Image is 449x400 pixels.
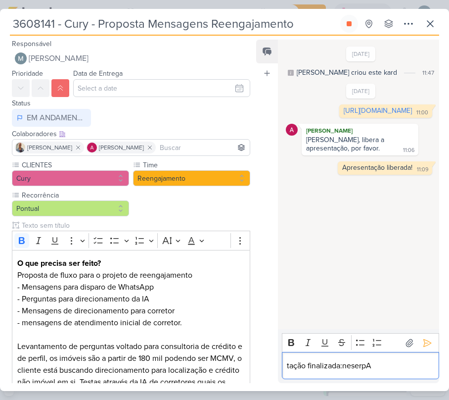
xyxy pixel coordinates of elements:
[17,258,101,268] strong: O que precisa ser feito?
[21,160,129,170] label: CLIENTES
[416,109,428,117] div: 11:00
[422,68,434,77] div: 11:47
[142,160,250,170] label: Time
[12,69,43,78] label: Prioridade
[133,170,250,186] button: Reengajamento
[20,220,250,231] input: Texto sem título
[344,106,412,115] a: [URL][DOMAIN_NAME]
[73,69,123,78] label: Data de Entrega
[27,112,86,124] div: EM ANDAMENTO
[282,352,439,379] div: Editor editing area: main
[12,200,129,216] button: Pontual
[12,170,129,186] button: Cury
[158,142,248,153] input: Buscar
[21,190,129,200] label: Recorrência
[12,99,31,107] label: Status
[287,360,434,372] p: tação finalizada:neserpA
[10,15,338,33] input: Kard Sem Título
[345,20,353,28] div: Parar relógio
[417,166,428,174] div: 11:09
[306,136,386,152] div: [PERSON_NAME], libera a apresentação, por favor.
[282,333,439,352] div: Editor toolbar
[12,40,51,48] label: Responsável
[297,67,397,78] div: [PERSON_NAME] criou este kard
[12,129,250,139] div: Colaboradores
[12,231,250,250] div: Editor toolbar
[15,143,25,152] img: Iara Santos
[15,52,27,64] img: Mariana Amorim
[403,147,414,154] div: 11:06
[99,143,144,152] span: [PERSON_NAME]
[12,50,250,67] button: [PERSON_NAME]
[27,143,72,152] span: [PERSON_NAME]
[286,124,298,136] img: Alessandra Gomes
[87,143,97,152] img: Alessandra Gomes
[73,79,250,97] input: Select a date
[304,126,416,136] div: [PERSON_NAME]
[12,109,91,127] button: EM ANDAMENTO
[342,163,412,172] div: Apresentação liberada!
[29,52,89,64] span: [PERSON_NAME]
